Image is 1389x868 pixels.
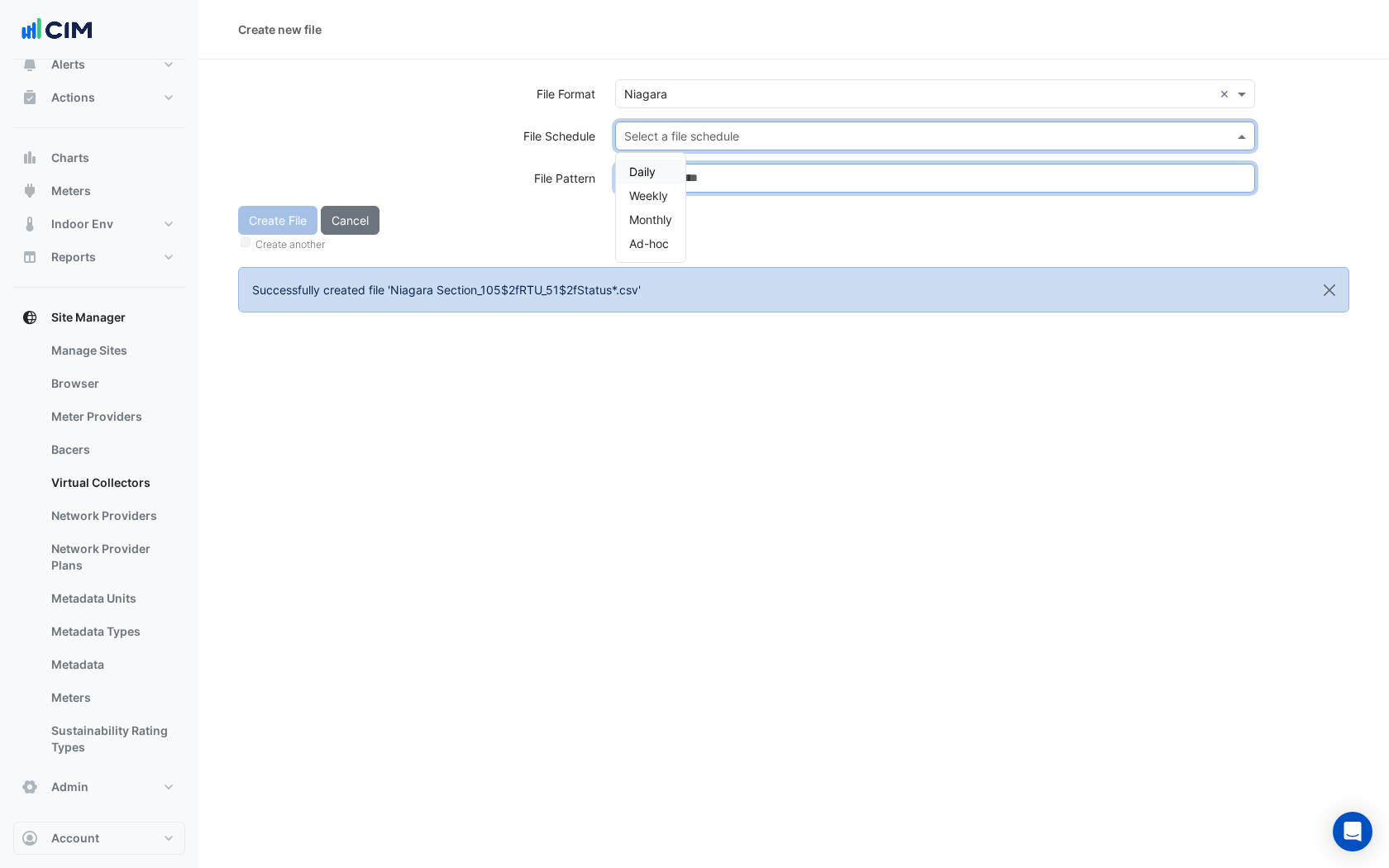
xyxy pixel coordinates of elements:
a: Metadata Types [38,615,185,648]
span: Site Manager [51,309,126,326]
app-icon: Meters [21,183,38,199]
a: Virtual Collectors [38,466,185,499]
span: Ad-hoc [629,236,669,250]
button: Meters [13,174,185,207]
app-icon: Site Manager [21,309,38,326]
app-icon: Alerts [21,56,38,73]
a: Bacers [38,433,185,466]
button: Admin [13,770,185,804]
div: Site Manager [13,334,185,770]
app-icon: Charts [21,150,38,166]
app-icon: Reports [21,249,38,265]
button: Charts [13,141,185,174]
span: Indoor Env [51,216,113,232]
span: Actions [51,89,95,106]
button: Cancel [321,206,379,235]
a: Sustainability Rating Types [38,714,185,764]
button: Close [1310,268,1348,312]
label: File Format [537,79,595,108]
app-icon: Indoor Env [21,216,38,232]
span: Daily [629,165,656,179]
a: Browser [38,367,185,400]
label: Create another [255,237,325,252]
a: Meter Providers [38,400,185,433]
span: Admin [51,779,88,795]
button: Site Manager [13,301,185,334]
ng-dropdown-panel: Options list [615,152,686,263]
span: Monthly [629,212,672,227]
ngb-alert: Successfully created file 'Niagara Section_105$2fRTU_51$2fStatus*.csv' [238,267,1349,312]
span: Reports [51,249,96,265]
a: Meters [38,681,185,714]
div: Open Intercom Messenger [1333,812,1372,851]
label: File Schedule [523,122,595,150]
button: Account [13,822,185,855]
label: File Pattern [534,164,595,193]
span: Alerts [51,56,85,73]
button: Indoor Env [13,207,185,241]
a: Metadata [38,648,185,681]
span: Charts [51,150,89,166]
a: Network Providers [38,499,185,532]
span: Weekly [629,188,668,203]
button: Reports [13,241,185,274]
a: Network Provider Plans [38,532,185,582]
button: Alerts [13,48,185,81]
button: Actions [13,81,185,114]
a: Metadata Units [38,582,185,615]
a: Manage Sites [38,334,185,367]
img: Company Logo [20,13,94,46]
app-icon: Actions [21,89,38,106]
span: Account [51,830,99,847]
div: Create new file [238,21,322,38]
span: Meters [51,183,91,199]
app-icon: Admin [21,779,38,795]
span: Clear [1220,85,1234,103]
